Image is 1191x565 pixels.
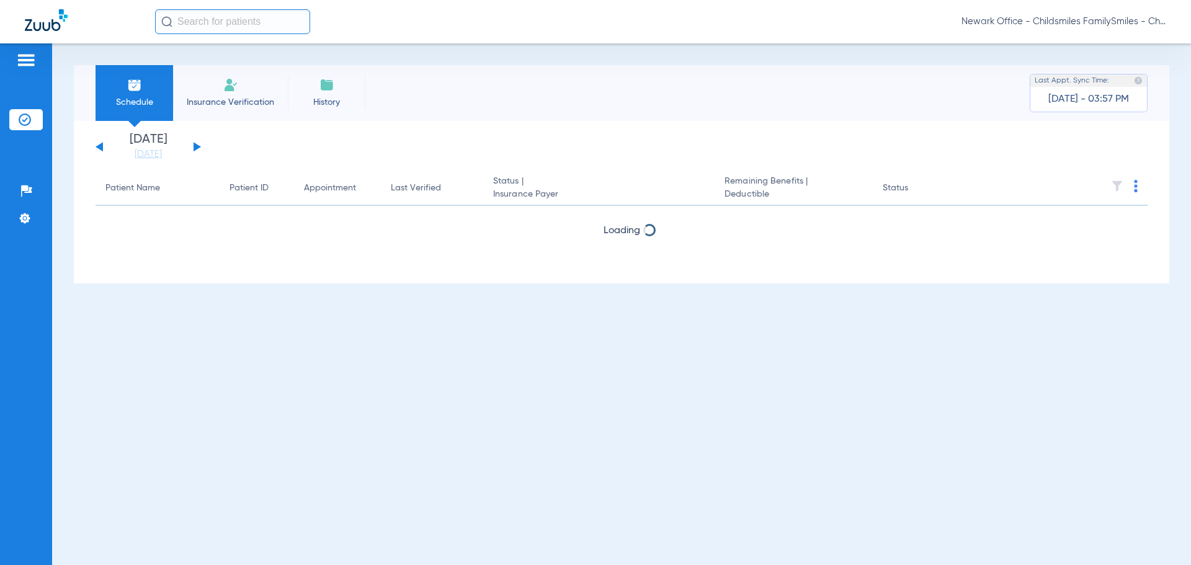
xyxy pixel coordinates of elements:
img: hamburger-icon [16,53,36,68]
img: last sync help info [1134,76,1143,85]
span: Last Appt. Sync Time: [1035,74,1109,87]
span: History [297,96,356,109]
div: Patient ID [230,182,269,195]
li: [DATE] [111,133,185,161]
img: History [319,78,334,92]
div: Last Verified [391,182,473,195]
a: [DATE] [111,148,185,161]
img: filter.svg [1111,180,1123,192]
div: Appointment [304,182,371,195]
span: Loading [604,226,640,236]
img: Search Icon [161,16,172,27]
div: Last Verified [391,182,441,195]
th: Status [873,171,957,206]
span: [DATE] - 03:57 PM [1048,93,1129,105]
input: Search for patients [155,9,310,34]
span: Schedule [105,96,164,109]
img: Manual Insurance Verification [223,78,238,92]
div: Patient ID [230,182,284,195]
div: Patient Name [105,182,160,195]
span: Insurance Payer [493,188,705,201]
span: Insurance Verification [182,96,279,109]
img: Zuub Logo [25,9,68,31]
th: Remaining Benefits | [715,171,872,206]
img: group-dot-blue.svg [1134,180,1138,192]
div: Patient Name [105,182,210,195]
span: Newark Office - Childsmiles FamilySmiles - ChildSmiles [GEOGRAPHIC_DATA] - [GEOGRAPHIC_DATA] Gene... [961,16,1166,28]
span: Deductible [725,188,862,201]
img: Schedule [127,78,142,92]
th: Status | [483,171,715,206]
div: Appointment [304,182,356,195]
